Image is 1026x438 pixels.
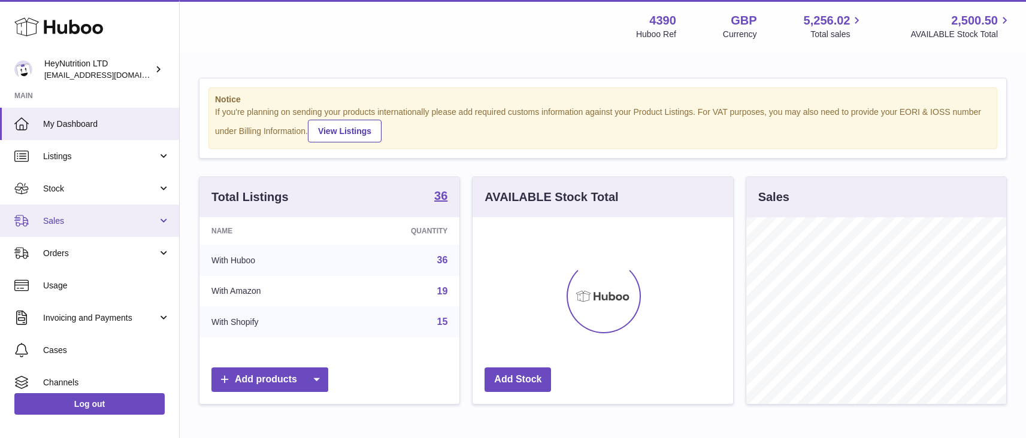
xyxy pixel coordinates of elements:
[43,248,158,259] span: Orders
[43,345,170,356] span: Cases
[437,317,448,327] a: 15
[43,312,158,324] span: Invoicing and Payments
[910,13,1012,40] a: 2,500.50 AVAILABLE Stock Total
[434,190,447,202] strong: 36
[43,215,158,227] span: Sales
[723,29,757,40] div: Currency
[758,189,789,205] h3: Sales
[437,255,448,265] a: 36
[199,245,342,276] td: With Huboo
[636,29,676,40] div: Huboo Ref
[211,367,328,392] a: Add products
[44,70,176,80] span: [EMAIL_ADDRESS][DOMAIN_NAME]
[810,29,864,40] span: Total sales
[649,13,676,29] strong: 4390
[199,217,342,245] th: Name
[215,107,991,142] div: If you're planning on sending your products internationally please add required customs informati...
[43,183,158,194] span: Stock
[199,276,342,307] td: With Amazon
[215,94,991,105] strong: Notice
[342,217,460,245] th: Quantity
[43,280,170,291] span: Usage
[951,13,998,29] span: 2,500.50
[43,151,158,162] span: Listings
[308,120,382,142] a: View Listings
[437,286,448,296] a: 19
[434,190,447,204] a: 36
[14,60,32,78] img: info@heynutrition.com
[43,377,170,388] span: Channels
[485,189,618,205] h3: AVAILABLE Stock Total
[804,13,864,40] a: 5,256.02 Total sales
[44,58,152,81] div: HeyNutrition LTD
[199,306,342,337] td: With Shopify
[804,13,851,29] span: 5,256.02
[43,118,170,130] span: My Dashboard
[14,393,165,415] a: Log out
[910,29,1012,40] span: AVAILABLE Stock Total
[211,189,289,205] h3: Total Listings
[731,13,756,29] strong: GBP
[485,367,551,392] a: Add Stock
